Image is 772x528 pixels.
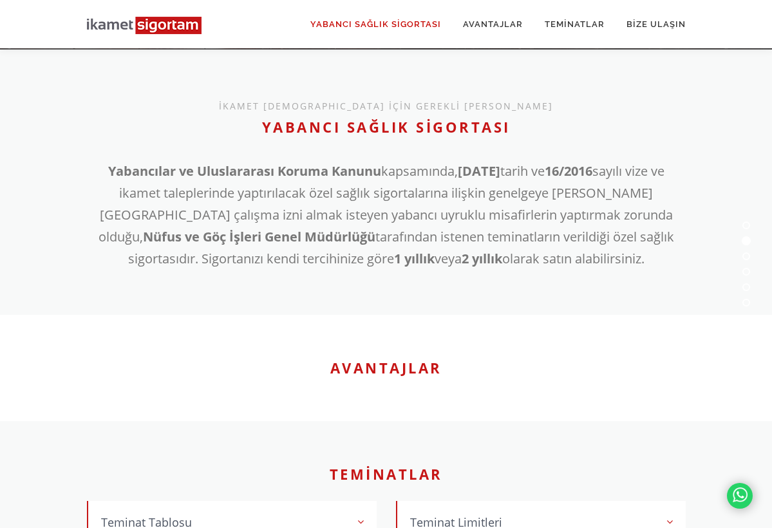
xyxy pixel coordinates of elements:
b: 2 yıllık [462,250,502,267]
p: kapsamında, tarih ve sayılı vize ve ikamet taleplerinde yaptırılacak özel sağlık sigortalarına il... [87,160,686,270]
b: Nüfus ve Göç İşleri Genel Müdürlüğü [143,228,375,245]
h2: TEMİNATLAR [87,466,686,482]
h2: AVANTAJLAR [87,360,686,375]
h2: YABANCI SAĞLIK SİGORTASI [87,119,686,135]
h5: İKAMET [DEMOGRAPHIC_DATA] İÇİN GEREKLİ [PERSON_NAME] [219,101,553,111]
b: [DATE] [458,162,500,180]
img: Sinop Sigorta [87,17,203,34]
b: 1 yıllık [394,250,435,267]
b: 16/2016 [545,162,592,180]
b: Yabancılar ve Uluslararası Koruma Kanunu [108,162,381,180]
